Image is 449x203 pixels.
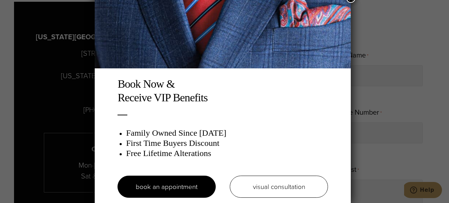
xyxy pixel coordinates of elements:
[126,128,328,138] h3: Family Owned Since [DATE]
[126,148,328,158] h3: Free Lifetime Alterations
[118,77,328,104] h2: Book Now & Receive VIP Benefits
[118,176,216,198] a: book an appointment
[230,176,328,198] a: visual consultation
[126,138,328,148] h3: First Time Buyers Discount
[16,5,30,11] span: Help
